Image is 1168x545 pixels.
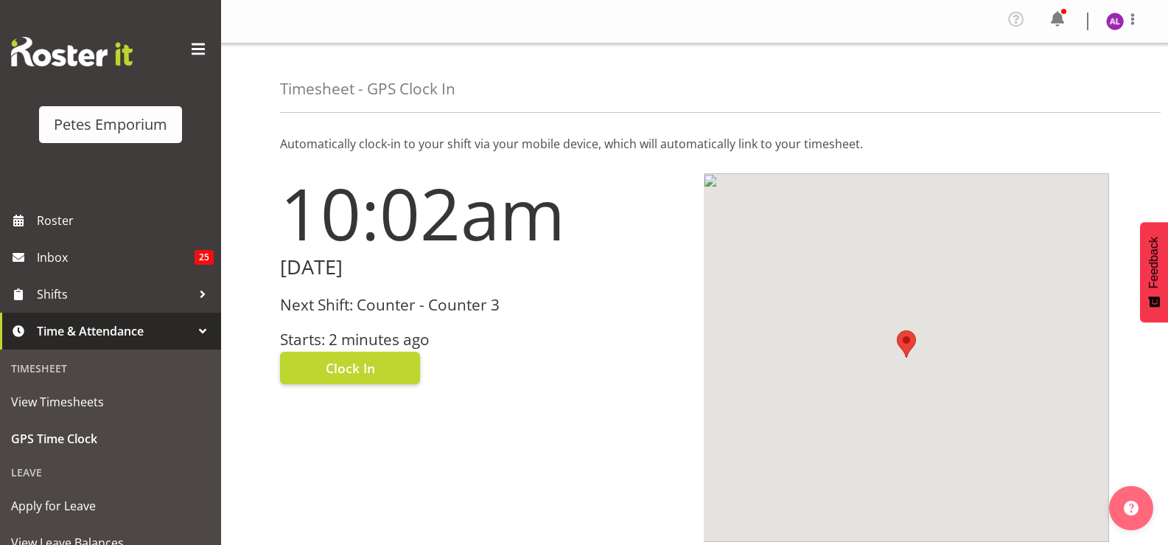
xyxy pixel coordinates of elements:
span: Shifts [37,283,192,305]
span: Feedback [1147,237,1161,288]
p: Automatically clock-in to your shift via your mobile device, which will automatically link to you... [280,135,1109,153]
span: GPS Time Clock [11,428,210,450]
div: Petes Emporium [54,114,167,136]
span: Apply for Leave [11,495,210,517]
a: View Timesheets [4,383,217,420]
a: GPS Time Clock [4,420,217,457]
span: Clock In [326,358,375,378]
h3: Next Shift: Counter - Counter 3 [280,296,686,313]
button: Feedback - Show survey [1140,222,1168,322]
button: Clock In [280,352,420,384]
img: abigail-lane11345.jpg [1106,13,1124,30]
h1: 10:02am [280,173,686,253]
img: help-xxl-2.png [1124,501,1139,516]
h4: Timesheet - GPS Clock In [280,80,455,97]
span: Roster [37,209,214,232]
span: 25 [195,250,214,265]
img: Rosterit website logo [11,37,133,66]
span: Inbox [37,246,195,268]
span: View Timesheets [11,391,210,413]
div: Leave [4,457,217,487]
div: Timesheet [4,353,217,383]
a: Apply for Leave [4,487,217,524]
span: Time & Attendance [37,320,192,342]
h2: [DATE] [280,256,686,279]
h3: Starts: 2 minutes ago [280,331,686,348]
